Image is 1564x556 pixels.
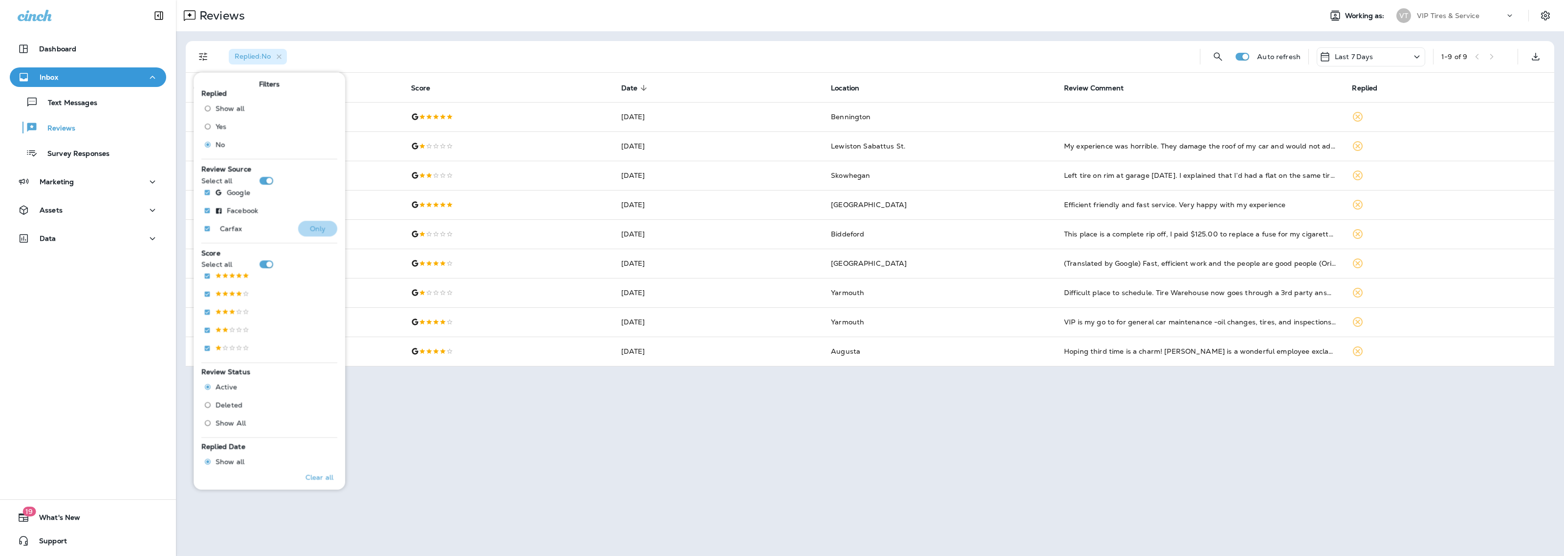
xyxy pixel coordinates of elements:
p: Auto refresh [1257,53,1301,61]
button: Survey Responses [10,143,166,163]
span: Replied [1352,84,1377,92]
button: Data [10,229,166,248]
div: VIP is my go to for general car maintenance -oil changes, tires, and inspections. They have consi... [1064,317,1336,327]
td: [DATE] [613,131,823,161]
button: Text Messages [10,92,166,112]
span: Score [411,84,430,92]
span: Biddeford [831,230,864,238]
span: Yarmouth [831,318,864,326]
span: 19 [22,507,36,516]
span: Replied Date [201,443,245,451]
span: Support [29,537,67,549]
span: Replied : No [235,52,271,61]
td: [DATE] [613,307,823,337]
td: [DATE] [613,337,823,366]
td: [DATE] [613,102,823,131]
button: Assets [10,200,166,220]
div: (Translated by Google) Fast, efficient work and the people are good people (Original) Trabalho rá... [1064,258,1336,268]
div: My experience was horrible. They damage the roof of my car and would not admit it. I will make su... [1064,141,1336,151]
span: Augusta [831,347,860,356]
p: Facebook [227,207,258,214]
span: Skowhegan [831,171,870,180]
div: Efficient friendly and fast service. Very happy with my experience [1064,200,1336,210]
button: 19What's New [10,508,166,527]
div: VT [1396,8,1411,23]
td: [DATE] [613,190,823,219]
p: Inbox [40,73,58,81]
span: Show all [216,105,244,112]
span: Replied [201,89,227,98]
p: Text Messages [38,99,97,108]
button: Search Reviews [1208,47,1228,66]
p: Carfax [220,225,242,233]
p: Last 7 Days [1335,53,1373,61]
p: Select all [201,177,232,185]
span: Location [831,84,859,92]
p: Reviews [38,124,75,133]
span: Review Comment [1064,84,1124,92]
div: Left tire on rim at garage on Saturday. I explained that I’d had a flat on the same tire 1 week p... [1064,171,1336,180]
span: No [216,141,225,149]
p: VIP Tires & Service [1417,12,1479,20]
div: Filters [194,66,345,490]
p: Reviews [195,8,245,23]
button: Reviews [10,117,166,138]
span: Lewiston Sabattus St. [831,142,906,150]
p: Survey Responses [38,150,109,159]
button: Marketing [10,172,166,192]
button: Inbox [10,67,166,87]
span: Bennington [831,112,870,121]
button: Only [298,221,337,236]
span: Score [411,84,443,92]
span: Review Source [201,165,251,174]
td: [DATE] [613,249,823,278]
div: Difficult place to schedule. Tire Warehouse now goes through a 3rd party answering/scheduling ser... [1064,288,1336,298]
button: Filters [194,47,213,66]
td: [DATE] [613,278,823,307]
span: Yarmouth [831,288,864,297]
button: Export as CSV [1526,47,1545,66]
span: Working as: [1345,12,1387,20]
button: Settings [1537,7,1554,24]
span: Active [216,384,237,391]
div: 1 - 9 of 9 [1441,53,1467,61]
div: Hoping third time is a charm! Susan is a wonderful employee exclamation wait? [1064,346,1336,356]
p: Select all [201,260,232,268]
p: Marketing [40,178,74,186]
span: Show all [216,458,244,466]
span: [GEOGRAPHIC_DATA] [831,200,907,209]
div: Replied:No [229,49,287,64]
button: Clear all [302,465,337,490]
p: Clear all [305,473,333,481]
span: [GEOGRAPHIC_DATA] [831,259,907,268]
p: Assets [40,206,63,214]
p: Dashboard [39,45,76,53]
p: Only [310,225,326,233]
span: Yes [216,123,226,130]
span: Deleted [216,402,242,409]
span: Date [621,84,638,92]
td: [DATE] [613,219,823,249]
button: Support [10,531,166,551]
span: Filters [259,80,280,88]
span: Show All [216,420,246,428]
span: Review Status [201,367,250,376]
span: What's New [29,513,80,525]
span: Review Comment [1064,84,1136,92]
p: Data [40,235,56,242]
p: Google [227,189,250,196]
div: This place is a complete rip off, I paid $125.00 to replace a fuse for my cigarette lighters in m... [1064,229,1336,239]
span: Replied [1352,84,1390,92]
button: Collapse Sidebar [145,6,173,25]
span: Score [201,249,220,257]
span: Location [831,84,872,92]
button: Dashboard [10,39,166,59]
span: Date [621,84,651,92]
td: [DATE] [613,161,823,190]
